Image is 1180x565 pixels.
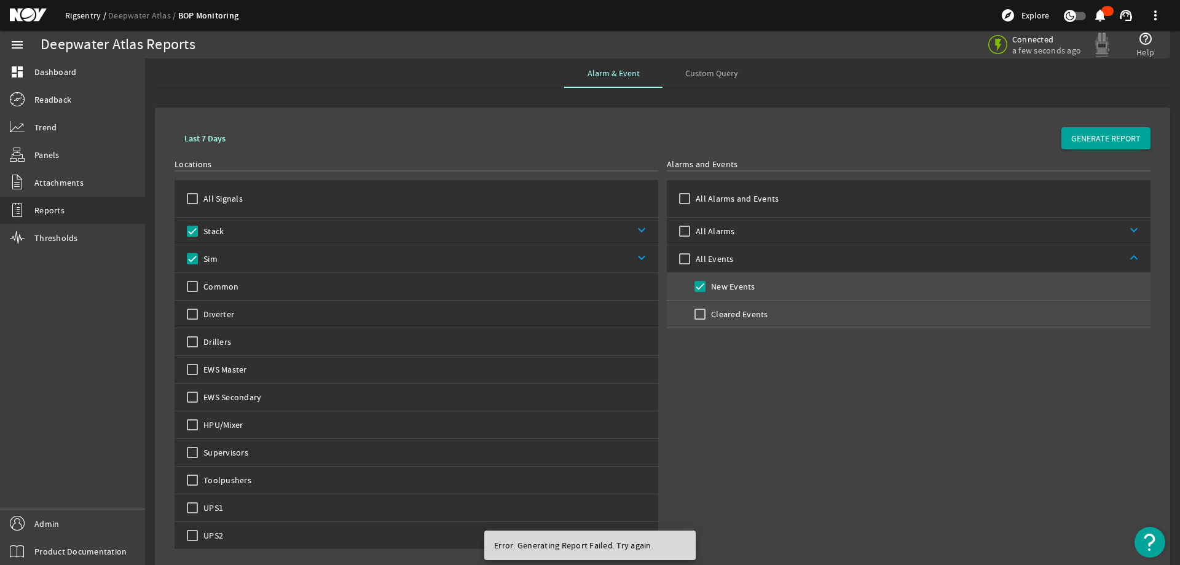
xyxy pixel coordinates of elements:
mat-icon: support_agent [1119,8,1133,23]
label: UPS2 [201,529,223,542]
span: Readback [34,93,71,106]
span: GENERATE REPORT [1071,132,1141,144]
button: Last 7 Days [175,127,235,149]
label: Cleared Events [709,308,768,320]
label: Toolpushers [201,474,251,486]
mat-icon: notifications [1093,8,1107,23]
span: Thresholds [34,232,78,244]
button: Explore [996,6,1054,25]
img: Graypod.svg [1090,33,1114,57]
span: Connected [1012,34,1081,45]
label: All Signals [201,192,243,205]
label: Stack [201,225,224,237]
div: Error: Generating Report Failed. Try again. [484,531,691,560]
button: Open Resource Center [1135,527,1165,558]
mat-icon: help_outline [1138,31,1153,46]
mat-icon: menu [10,38,25,52]
span: Custom Query [685,69,738,77]
label: Diverter [201,308,234,320]
button: more_vert [1141,1,1170,30]
span: Dashboard [34,66,76,78]
span: Help [1136,46,1154,58]
label: EWS Master [201,363,247,376]
span: a few seconds ago [1012,45,1081,56]
label: UPS1 [201,502,223,514]
mat-icon: dashboard [10,65,25,79]
div: Deepwater Atlas Reports [41,39,195,51]
div: Alarms and Events [667,158,1150,170]
a: Rigsentry [65,10,108,21]
label: Sim [201,253,218,265]
a: Deepwater Atlas [108,10,178,21]
label: All Alarms and Events [693,192,779,205]
mat-icon: explore [1001,8,1015,23]
label: EWS Secondary [201,391,261,403]
a: BOP Monitoring [178,10,239,22]
b: Last 7 Days [184,133,226,144]
label: All Events [693,253,734,265]
span: Explore [1021,9,1049,22]
label: Common [201,280,239,293]
span: Product Documentation [34,545,127,558]
span: Attachments [34,176,84,189]
label: Drillers [201,336,231,348]
span: Admin [34,518,59,530]
label: New Events [709,280,755,293]
button: GENERATE REPORT [1061,127,1150,149]
span: Reports [34,204,65,216]
span: Panels [34,149,60,161]
span: Trend [34,121,57,133]
label: All Alarms [693,225,735,237]
label: Supervisors [201,446,248,459]
div: Locations [175,158,658,170]
span: Alarm & Event [588,69,640,77]
label: HPU/Mixer [201,419,243,431]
